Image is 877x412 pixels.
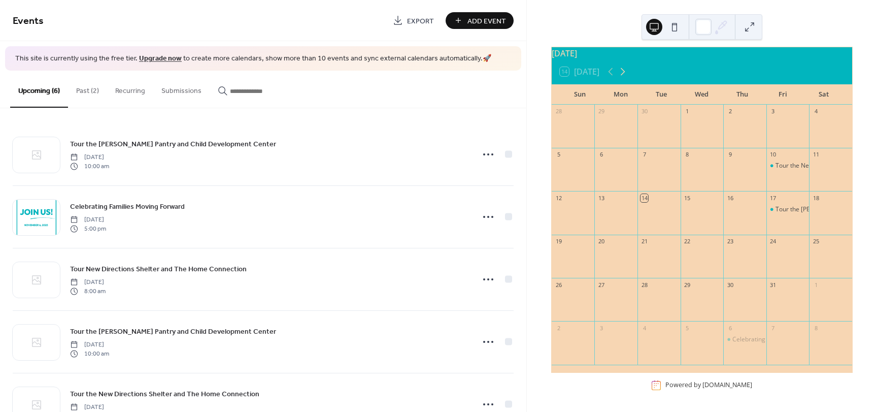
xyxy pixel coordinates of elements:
span: 8:00 am [70,287,106,296]
div: 28 [640,281,648,289]
div: 2 [726,108,734,115]
div: Celebrating Families Moving Forward [732,335,837,344]
div: Tour the Bidwell Pantry and Child Development Center [766,205,809,214]
div: 6 [726,324,734,332]
div: 14 [640,194,648,202]
div: Sun [560,84,600,105]
div: 19 [555,238,562,245]
div: Fri [763,84,803,105]
div: 21 [640,238,648,245]
a: Tour the New Directions Shelter and The Home Connection [70,388,259,400]
div: 13 [597,194,605,202]
div: 4 [812,108,820,115]
div: 7 [769,324,777,332]
button: Upcoming (6) [10,71,68,108]
div: 5 [555,151,562,159]
div: Thu [722,84,763,105]
div: 17 [769,194,777,202]
span: Events [13,11,44,31]
span: 10:00 am [70,162,109,171]
div: 4 [640,324,648,332]
div: 15 [684,194,691,202]
button: Past (2) [68,71,107,107]
div: Powered by [665,381,752,390]
div: 29 [684,281,691,289]
a: Tour the [PERSON_NAME] Pantry and Child Development Center [70,326,276,337]
span: Tour the [PERSON_NAME] Pantry and Child Development Center [70,139,276,149]
div: 26 [555,281,562,289]
div: 6 [597,151,605,159]
a: Tour New Directions Shelter and The Home Connection [70,263,247,275]
span: This site is currently using the free tier. to create more calendars, show more than 10 events an... [15,54,491,64]
div: 8 [812,324,820,332]
div: 9 [726,151,734,159]
div: 11 [812,151,820,159]
a: Upgrade now [139,52,182,66]
span: [DATE] [70,277,106,287]
div: Wed [682,84,722,105]
div: 30 [640,108,648,115]
a: [DOMAIN_NAME] [702,381,752,390]
span: 10:00 am [70,350,109,359]
div: 31 [769,281,777,289]
div: [DATE] [552,47,852,59]
div: Tour the New Directions Shelter and The Home Connection [766,162,809,170]
div: 28 [555,108,562,115]
div: 5 [684,324,691,332]
span: Tour New Directions Shelter and The Home Connection [70,264,247,274]
span: [DATE] [70,152,109,162]
span: Export [407,16,434,26]
div: 20 [597,238,605,245]
div: 2 [555,324,562,332]
div: 12 [555,194,562,202]
div: 24 [769,238,777,245]
span: [DATE] [70,402,106,411]
div: 23 [726,238,734,245]
div: 1 [684,108,691,115]
div: 30 [726,281,734,289]
span: [DATE] [70,340,109,349]
div: Celebrating Families Moving Forward [723,335,766,344]
div: 7 [640,151,648,159]
div: 29 [597,108,605,115]
div: 1 [812,281,820,289]
a: Celebrating Families Moving Forward [70,201,185,212]
div: Tue [641,84,682,105]
a: Export [385,12,442,29]
div: Mon [600,84,641,105]
button: Recurring [107,71,153,107]
div: 10 [769,151,777,159]
div: Sat [803,84,844,105]
button: Add Event [446,12,514,29]
span: Add Event [467,16,506,26]
span: Tour the [PERSON_NAME] Pantry and Child Development Center [70,326,276,337]
div: 22 [684,238,691,245]
span: 5:00 pm [70,225,106,234]
span: Tour the New Directions Shelter and The Home Connection [70,389,259,399]
div: 25 [812,238,820,245]
div: 8 [684,151,691,159]
div: 27 [597,281,605,289]
button: Submissions [153,71,210,107]
div: 16 [726,194,734,202]
div: 3 [769,108,777,115]
span: [DATE] [70,215,106,224]
div: 18 [812,194,820,202]
div: 3 [597,324,605,332]
a: Tour the [PERSON_NAME] Pantry and Child Development Center [70,138,276,150]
